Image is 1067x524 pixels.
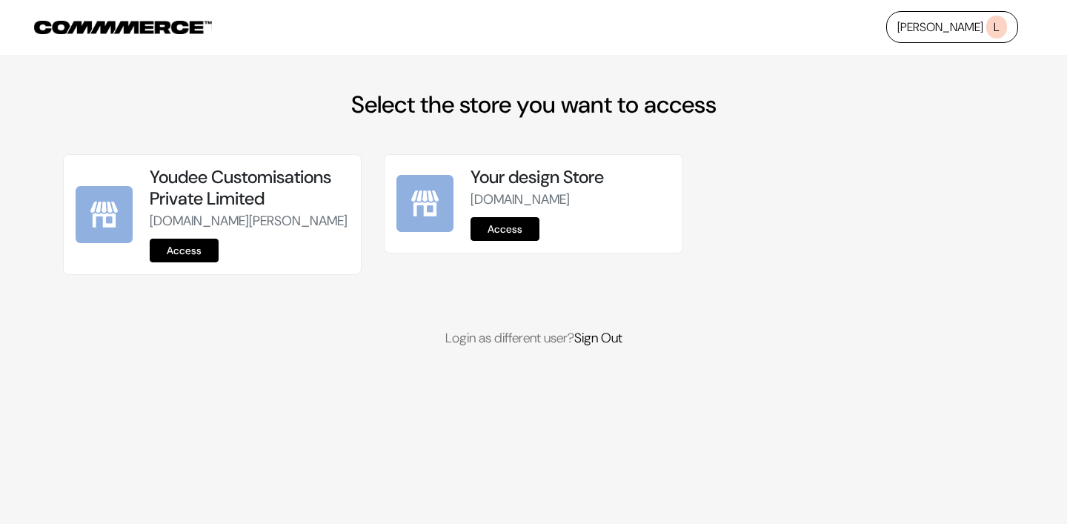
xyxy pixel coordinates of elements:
p: Login as different user? [63,328,1004,348]
h5: Your design Store [471,167,670,188]
a: Access [471,217,539,241]
a: Sign Out [574,329,622,347]
span: L [986,16,1007,39]
a: Access [150,239,219,262]
p: [DOMAIN_NAME][PERSON_NAME] [150,211,349,231]
p: [DOMAIN_NAME] [471,190,670,210]
img: Your design Store [396,175,453,232]
h5: Youdee Customisations Private Limited [150,167,349,210]
h2: Select the store you want to access [63,90,1004,119]
img: Youdee Customisations Private Limited [76,186,133,243]
a: [PERSON_NAME]L [886,11,1018,43]
img: COMMMERCE [34,21,212,34]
